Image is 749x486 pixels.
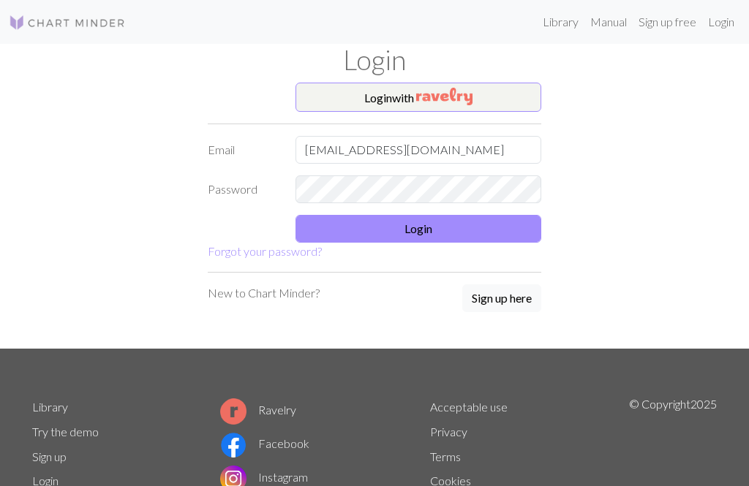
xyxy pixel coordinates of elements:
a: Manual [584,7,633,37]
a: Sign up free [633,7,702,37]
a: Sign up [32,449,67,463]
a: Try the demo [32,425,99,438]
label: Email [199,136,287,164]
p: New to Chart Minder? [208,284,320,302]
button: Login [296,215,541,243]
a: Instagram [220,470,308,484]
button: Loginwith [296,83,541,112]
a: Terms [430,449,461,463]
a: Library [32,400,68,414]
label: Password [199,175,287,203]
a: Forgot your password? [208,244,322,258]
a: Library [537,7,584,37]
img: Ravelry [416,88,473,105]
a: Facebook [220,436,309,450]
h1: Login [23,44,726,77]
a: Ravelry [220,403,296,417]
a: Acceptable use [430,400,508,414]
img: Facebook logo [220,432,246,458]
img: Ravelry logo [220,398,246,425]
a: Login [702,7,740,37]
img: Logo [9,14,126,31]
a: Sign up here [462,284,541,314]
a: Privacy [430,425,467,438]
button: Sign up here [462,284,541,312]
